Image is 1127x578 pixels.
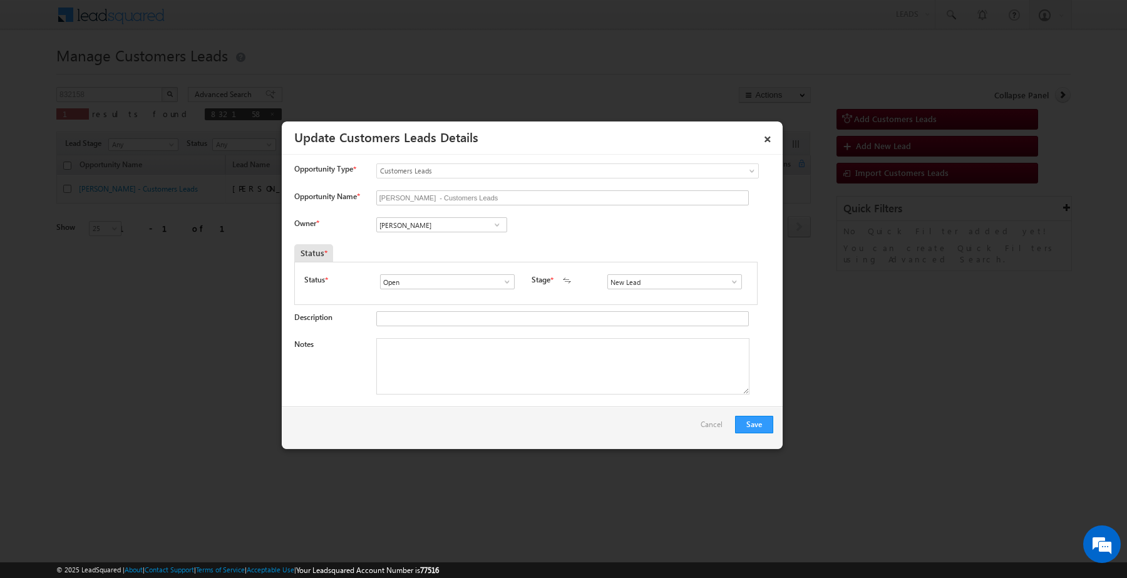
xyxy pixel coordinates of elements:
input: Type to Search [376,217,507,232]
input: Type to Search [380,274,515,289]
a: Show All Items [723,276,739,288]
a: Show All Items [496,276,512,288]
span: 77516 [420,565,439,575]
span: Your Leadsquared Account Number is [296,565,439,575]
label: Stage [532,274,550,286]
span: Customers Leads [377,165,708,177]
input: Type to Search [607,274,742,289]
a: Update Customers Leads Details [294,128,478,145]
span: Opportunity Type [294,163,353,175]
label: Owner [294,219,319,228]
a: Show All Items [489,219,505,231]
a: Cancel [701,416,729,440]
a: × [757,126,778,148]
a: Terms of Service [196,565,245,574]
button: Save [735,416,773,433]
span: © 2025 LeadSquared | | | | | [56,564,439,576]
label: Opportunity Name [294,192,359,201]
label: Status [304,274,325,286]
a: About [125,565,143,574]
a: Contact Support [145,565,194,574]
a: Acceptable Use [247,565,294,574]
label: Description [294,312,332,322]
label: Notes [294,339,314,349]
a: Customers Leads [376,163,759,178]
div: Status [294,244,333,262]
